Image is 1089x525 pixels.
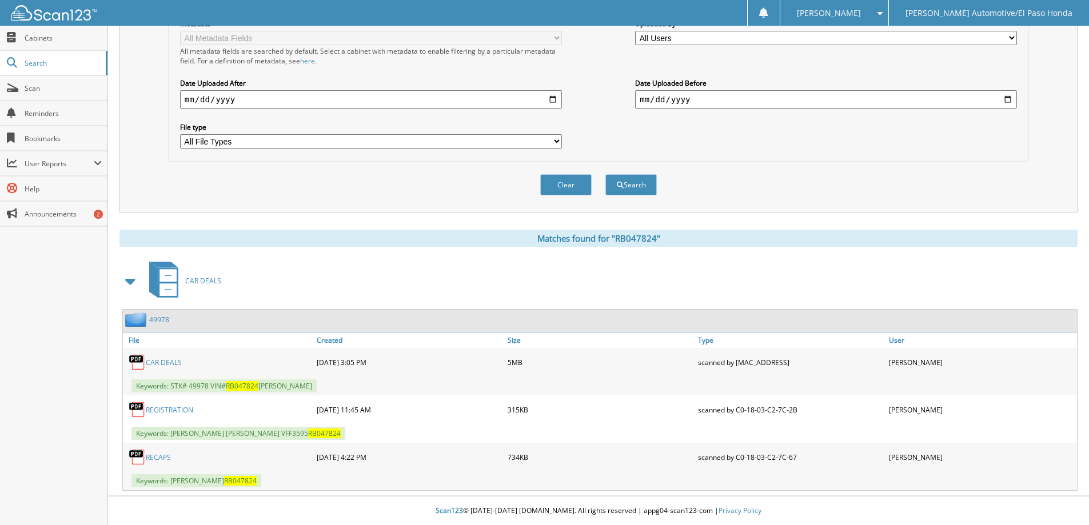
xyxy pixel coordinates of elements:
div: [DATE] 3:05 PM [314,351,505,374]
span: Bookmarks [25,134,102,143]
span: Scan123 [436,506,463,515]
label: Date Uploaded Before [635,78,1017,88]
span: Keywords: STK# 49978 VIN# [PERSON_NAME] [131,379,317,392]
span: Cabinets [25,33,102,43]
div: 734KB [505,446,696,468]
div: Matches found for "RB047824" [119,230,1078,247]
a: RECAPS [146,452,171,462]
a: CAR DEALS [142,258,221,303]
img: folder2.png [125,312,149,327]
img: PDF.png [129,401,146,418]
a: User [886,332,1077,348]
img: PDF.png [129,448,146,466]
a: CAR DEALS [146,358,182,367]
div: scanned by C0-18-03-C2-7C-67 [695,446,886,468]
span: Keywords: [PERSON_NAME] [PERSON_NAME] VFF3595 [131,427,345,440]
span: RB047824 [308,428,341,438]
img: scan123-logo-white.svg [11,5,97,21]
span: [PERSON_NAME] [797,10,861,17]
label: File type [180,122,562,132]
a: File [123,332,314,348]
a: REGISTRATION [146,405,193,415]
a: Privacy Policy [719,506,761,515]
div: scanned by C0-18-03-C2-7C-2B [695,398,886,421]
div: All metadata fields are searched by default. Select a cabinet with metadata to enable filtering b... [180,46,562,66]
a: Size [505,332,696,348]
div: [DATE] 4:22 PM [314,446,505,468]
input: end [635,90,1017,109]
input: start [180,90,562,109]
div: © [DATE]-[DATE] [DOMAIN_NAME]. All rights reserved | appg04-scan123-com | [108,497,1089,525]
div: 315KB [505,398,696,421]
span: Help [25,184,102,194]
span: Announcements [25,209,102,219]
div: 2 [94,210,103,219]
span: RB047824 [226,381,258,391]
span: User Reports [25,159,94,169]
div: [DATE] 11:45 AM [314,398,505,421]
span: Keywords: [PERSON_NAME] [131,474,261,487]
div: [PERSON_NAME] [886,446,1077,468]
a: here [300,56,315,66]
img: PDF.png [129,354,146,371]
span: Scan [25,83,102,93]
iframe: Chat Widget [1032,470,1089,525]
span: RB047824 [224,476,257,486]
label: Date Uploaded After [180,78,562,88]
span: Search [25,58,100,68]
button: Clear [540,174,592,195]
span: CAR DEALS [185,276,221,286]
a: Type [695,332,886,348]
div: scanned by [MAC_ADDRESS] [695,351,886,374]
div: [PERSON_NAME] [886,398,1077,421]
a: 49978 [149,315,169,324]
div: [PERSON_NAME] [886,351,1077,374]
span: Reminders [25,109,102,118]
div: 5MB [505,351,696,374]
button: Search [605,174,657,195]
a: Created [314,332,505,348]
span: [PERSON_NAME] Automotive/El Paso Honda [905,10,1072,17]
